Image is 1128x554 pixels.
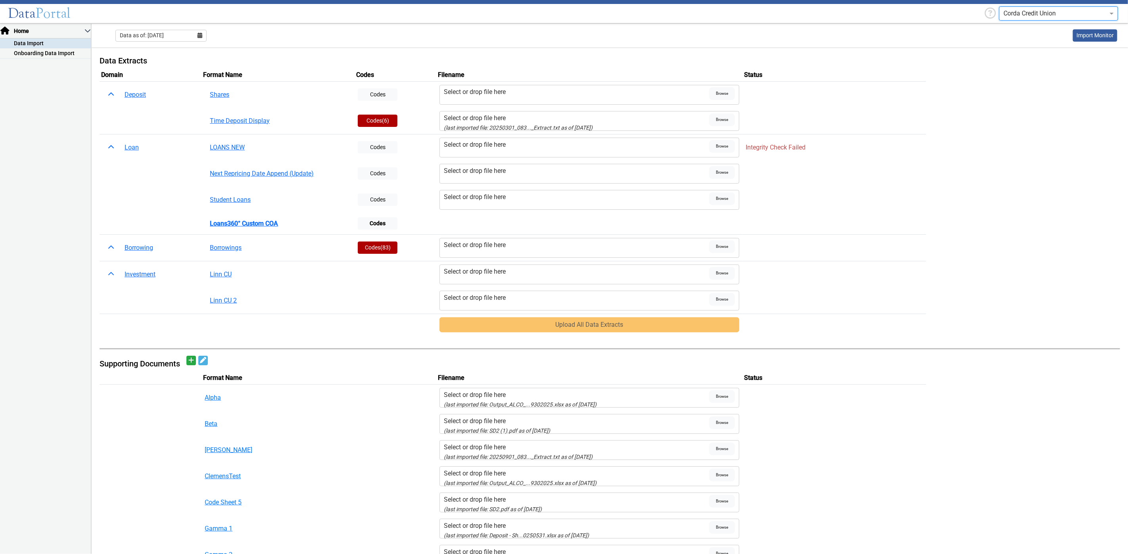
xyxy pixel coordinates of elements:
h5: Supporting Documents [100,359,183,368]
button: Gamma 1 [205,524,351,533]
button: Next Repricing Date Append (Update) [205,166,351,181]
button: Linn CU [205,267,351,282]
div: Select or drop file here [444,113,709,123]
button: Linn CU 2 [205,293,351,308]
th: Status [742,372,926,385]
div: Select or drop file here [444,416,709,426]
div: Select or drop file here [444,443,709,452]
div: Select or drop file here [444,166,709,176]
span: Browse [709,443,735,455]
button: Codes [358,194,397,206]
th: Format Name [201,372,355,385]
button: Borrowing [119,240,158,255]
th: Format Name [201,69,355,82]
span: Browse [709,113,735,126]
b: Codes [370,220,386,226]
button: ClemensTest [205,472,351,481]
div: Select or drop file here [444,192,709,202]
button: Edit document [198,356,208,365]
a: This is available for Darling Employees only [1073,29,1117,42]
div: Select or drop file here [444,87,709,97]
div: Select or drop file here [444,140,709,150]
span: Browse [709,293,735,306]
button: Codes(6) [358,115,397,127]
button: Student Loans [205,192,351,207]
span: Browse [709,495,735,508]
th: Filename [436,69,742,82]
button: Alpha [205,393,351,403]
button: Codes(83) [358,242,397,254]
span: Browse [709,469,735,481]
small: 20250301_083048_000.Darling_Consulting_Time_Deposits_Certificates_Extract.txt [444,125,593,131]
th: Codes [355,69,436,82]
div: Select or drop file here [444,495,709,504]
small: Output_ALCO_Loans_TCB_09302025.xlsx [444,480,597,486]
h5: Data Extracts [100,56,1120,65]
button: Loan [119,140,144,155]
button: Codes [358,141,397,153]
span: Browse [709,521,735,534]
span: Browse [709,87,735,100]
span: Browse [709,390,735,403]
button: Loans360° Custom COA [205,216,283,231]
button: Code Sheet 5 [205,498,351,507]
button: Beta [205,419,351,429]
th: Filename [436,372,742,385]
div: Select or drop file here [444,267,709,276]
span: Browse [709,267,735,280]
ng-select: Corda Credit Union [999,6,1118,21]
button: Borrowings [205,240,351,255]
div: Select or drop file here [444,469,709,478]
div: Select or drop file here [444,293,709,303]
span: Browse [709,192,735,205]
span: (83) [380,244,391,251]
span: Data as of: [DATE] [120,31,164,40]
span: Browse [709,140,735,153]
span: Integrity Check Failed [746,144,806,151]
button: Investment [119,267,161,282]
button: [PERSON_NAME] [205,445,351,455]
small: SD2.pdf [444,506,542,512]
button: LOANS NEW [205,140,351,155]
div: Select or drop file here [444,521,709,531]
span: Browse [709,240,735,253]
b: Loans360° Custom COA [210,219,278,228]
button: Codes [358,88,397,101]
button: Deposit [119,87,151,102]
span: Browse [709,166,735,179]
span: Browse [709,416,735,429]
th: Domain [100,69,201,82]
button: Time Deposit Display [205,113,351,128]
button: Codes [358,167,397,180]
span: Portal [36,5,71,22]
span: Home [13,27,84,35]
small: SD2 (1).pdf [444,427,550,434]
div: Select or drop file here [444,240,709,250]
span: Data [8,5,36,22]
small: Output_ALCO_Loans_TCB_09302025.xlsx [444,401,597,408]
div: Help [982,6,999,21]
small: Deposit - Shares - First Harvest FCU_Shares 20250531.xlsx [444,532,589,539]
button: Add document [186,356,196,365]
table: Uploads [100,69,1120,335]
button: Codes [358,217,397,230]
button: Shares [205,87,351,102]
span: (6) [382,117,389,124]
th: Status [742,69,926,82]
div: Select or drop file here [444,390,709,400]
small: 20250901_083049_000.Darling_Consulting_Time_Deposits_Certificates_Extract.txt [444,454,593,460]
